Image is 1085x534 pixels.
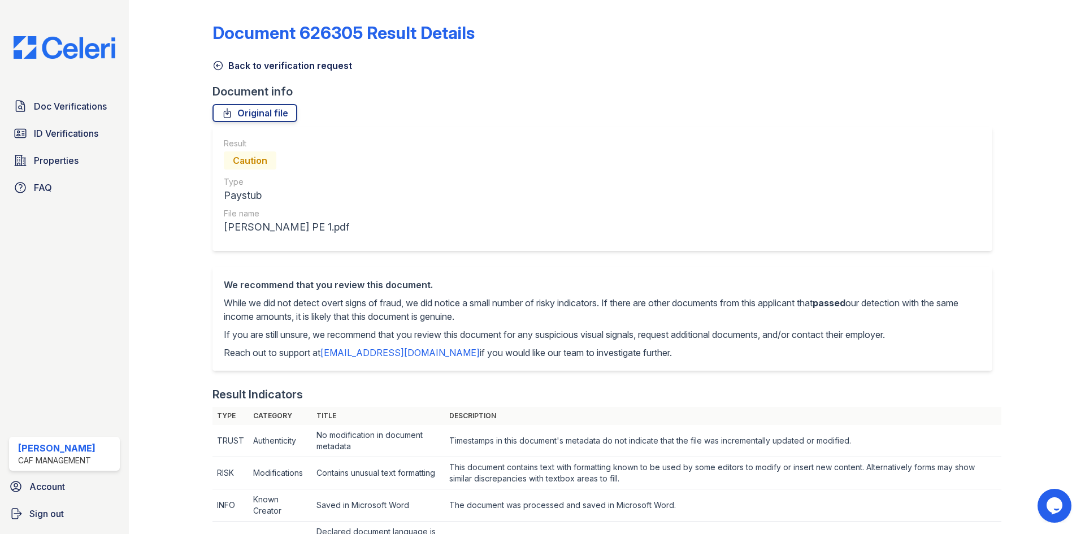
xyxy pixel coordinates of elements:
[5,475,124,498] a: Account
[9,122,120,145] a: ID Verifications
[29,507,64,520] span: Sign out
[224,208,349,219] div: File name
[445,425,1001,457] td: Timestamps in this document's metadata do not indicate that the file was incrementally updated or...
[212,104,297,122] a: Original file
[212,425,249,457] td: TRUST
[249,425,312,457] td: Authenticity
[445,457,1001,489] td: This document contains text with formatting known to be used by some editors to modify or insert ...
[249,407,312,425] th: Category
[445,489,1001,522] td: The document was processed and saved in Microsoft Word.
[249,457,312,489] td: Modifications
[5,502,124,525] a: Sign out
[249,489,312,522] td: Known Creator
[445,407,1001,425] th: Description
[212,23,475,43] a: Document 626305 Result Details
[212,84,1001,99] div: Document info
[5,36,124,59] img: CE_Logo_Blue-a8612792a0a2168367f1c8372b55b34899dd931a85d93a1a3d3e32e68fde9ad4.png
[224,151,276,170] div: Caution
[224,296,981,323] p: While we did not detect overt signs of fraud, we did notice a small number of risky indicators. I...
[320,347,480,358] a: [EMAIL_ADDRESS][DOMAIN_NAME]
[34,127,98,140] span: ID Verifications
[34,99,107,113] span: Doc Verifications
[34,154,79,167] span: Properties
[212,387,303,402] div: Result Indicators
[34,181,52,194] span: FAQ
[312,425,445,457] td: No modification in document metadata
[224,346,981,359] p: Reach out to support at if you would like our team to investigate further.
[9,149,120,172] a: Properties
[212,59,352,72] a: Back to verification request
[29,480,65,493] span: Account
[9,176,120,199] a: FAQ
[212,407,249,425] th: Type
[224,219,349,235] div: [PERSON_NAME] PE 1.pdf
[18,441,96,455] div: [PERSON_NAME]
[224,138,349,149] div: Result
[212,489,249,522] td: INFO
[224,176,349,188] div: Type
[312,489,445,522] td: Saved in Microsoft Word
[212,457,249,489] td: RISK
[224,188,349,203] div: Paystub
[9,95,120,118] a: Doc Verifications
[813,297,845,309] span: passed
[224,328,981,341] p: If you are still unsure, we recommend that you review this document for any suspicious visual sig...
[224,278,981,292] div: We recommend that you review this document.
[18,455,96,466] div: CAF Management
[1038,489,1074,523] iframe: chat widget
[312,457,445,489] td: Contains unusual text formatting
[312,407,445,425] th: Title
